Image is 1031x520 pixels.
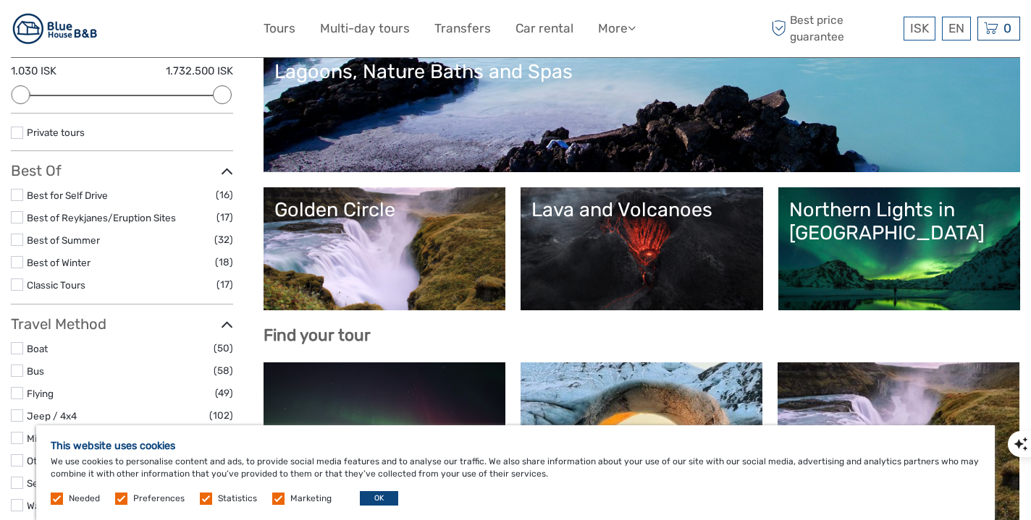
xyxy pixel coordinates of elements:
[166,64,233,79] label: 1.732.500 ISK
[274,198,495,299] a: Golden Circle
[789,198,1010,299] a: Northern Lights in [GEOGRAPHIC_DATA]
[27,477,72,489] a: Self-Drive
[167,22,184,40] button: Open LiveChat chat widget
[214,362,233,379] span: (58)
[27,234,100,246] a: Best of Summer
[360,491,398,506] button: OK
[27,455,111,466] a: Other / Non-Travel
[214,231,233,248] span: (32)
[274,60,1010,161] a: Lagoons, Nature Baths and Spas
[27,432,89,444] a: Mini Bus / Car
[27,279,85,291] a: Classic Tours
[215,254,233,270] span: (18)
[320,18,410,39] a: Multi-day tours
[209,407,233,424] span: (102)
[434,18,491,39] a: Transfers
[27,257,91,268] a: Best of Winter
[215,385,233,401] span: (49)
[27,365,44,377] a: Bus
[598,18,636,39] a: More
[27,410,77,422] a: Jeep / 4x4
[11,315,233,333] h3: Travel Method
[216,187,233,203] span: (16)
[11,162,233,179] h3: Best Of
[20,25,164,37] p: We're away right now. Please check back later!
[216,209,233,226] span: (17)
[51,440,980,452] h5: This website uses cookies
[789,198,1010,245] div: Northern Lights in [GEOGRAPHIC_DATA]
[515,18,573,39] a: Car rental
[214,340,233,357] span: (50)
[218,493,257,505] label: Statistics
[910,21,929,35] span: ISK
[27,343,48,354] a: Boat
[264,325,371,345] b: Find your tour
[942,17,971,41] div: EN
[133,493,185,505] label: Preferences
[216,276,233,293] span: (17)
[27,212,176,223] a: Best of Reykjanes/Eruption Sites
[264,18,295,39] a: Tours
[274,198,495,221] div: Golden Circle
[69,493,100,505] label: Needed
[36,425,995,520] div: We use cookies to personalise content and ads, to provide social media features and to analyse ou...
[768,12,901,44] span: Best price guarantee
[531,198,752,221] div: Lava and Volcanoes
[27,500,61,511] a: Walking
[531,198,752,299] a: Lava and Volcanoes
[11,11,101,46] img: 383-53bb5c1e-cd81-4588-8f32-3050452d86e0_logo_small.jpg
[27,388,54,399] a: Flying
[290,493,332,505] label: Marketing
[27,127,85,138] a: Private tours
[27,189,108,201] a: Best for Self Drive
[1001,21,1014,35] span: 0
[11,64,56,79] label: 1.030 ISK
[274,60,1010,83] div: Lagoons, Nature Baths and Spas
